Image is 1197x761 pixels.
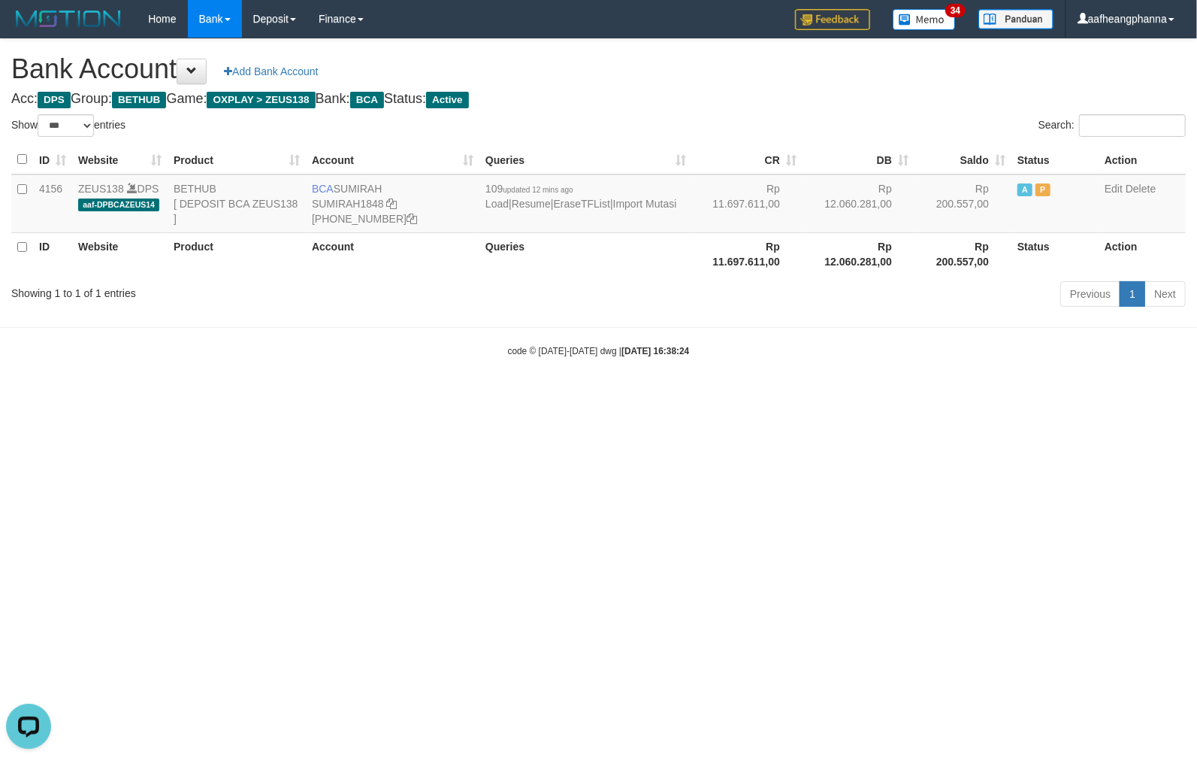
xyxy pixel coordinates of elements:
h1: Bank Account [11,54,1186,84]
img: panduan.png [978,9,1053,29]
span: 109 [485,183,573,195]
td: 4156 [33,174,72,233]
a: ZEUS138 [78,183,124,195]
td: SUMIRAH [PHONE_NUMBER] [306,174,479,233]
th: Account [306,232,479,275]
span: OXPLAY > ZEUS138 [207,92,315,108]
span: 34 [945,4,966,17]
td: Rp 11.697.611,00 [692,174,803,233]
a: Resume [512,198,551,210]
span: Active [1017,183,1032,196]
a: Previous [1060,281,1120,307]
th: Action [1099,232,1186,275]
a: EraseTFList [554,198,610,210]
label: Show entries [11,114,125,137]
th: ID [33,232,72,275]
a: Delete [1126,183,1156,195]
span: updated 12 mins ago [503,186,573,194]
label: Search: [1038,114,1186,137]
span: BCA [350,92,384,108]
span: | | | [485,183,677,210]
a: Import Mutasi [613,198,677,210]
a: 1 [1120,281,1145,307]
th: Status [1011,145,1099,174]
a: Copy SUMIRAH1848 to clipboard [387,198,397,210]
th: Product: activate to sort column ascending [168,145,306,174]
th: Product [168,232,306,275]
select: Showentries [38,114,94,137]
td: Rp 12.060.281,00 [803,174,914,233]
button: Open LiveChat chat widget [6,6,51,51]
th: Rp 12.060.281,00 [803,232,914,275]
div: Showing 1 to 1 of 1 entries [11,280,488,301]
th: Saldo: activate to sort column ascending [914,145,1011,174]
th: ID: activate to sort column ascending [33,145,72,174]
th: Queries: activate to sort column ascending [479,145,692,174]
small: code © [DATE]-[DATE] dwg | [508,346,690,356]
img: MOTION_logo.png [11,8,125,30]
a: Edit [1105,183,1123,195]
td: BETHUB [ DEPOSIT BCA ZEUS138 ] [168,174,306,233]
a: Load [485,198,509,210]
span: DPS [38,92,71,108]
a: Copy 8692458906 to clipboard [407,213,417,225]
img: Feedback.jpg [795,9,870,30]
th: Action [1099,145,1186,174]
th: Website: activate to sort column ascending [72,145,168,174]
span: Active [426,92,469,108]
input: Search: [1079,114,1186,137]
th: Account: activate to sort column ascending [306,145,479,174]
th: Queries [479,232,692,275]
th: DB: activate to sort column ascending [803,145,914,174]
th: Rp 11.697.611,00 [692,232,803,275]
h4: Acc: Group: Game: Bank: Status: [11,92,1186,107]
th: Website [72,232,168,275]
span: BCA [312,183,334,195]
span: aaf-DPBCAZEUS14 [78,199,159,211]
img: Button%20Memo.svg [893,9,956,30]
th: Status [1011,232,1099,275]
strong: [DATE] 16:38:24 [621,346,689,356]
td: DPS [72,174,168,233]
a: Add Bank Account [214,59,328,84]
span: BETHUB [112,92,166,108]
th: CR: activate to sort column ascending [692,145,803,174]
th: Rp 200.557,00 [914,232,1011,275]
a: Next [1144,281,1186,307]
span: Paused [1035,183,1050,196]
a: SUMIRAH1848 [312,198,384,210]
td: Rp 200.557,00 [914,174,1011,233]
